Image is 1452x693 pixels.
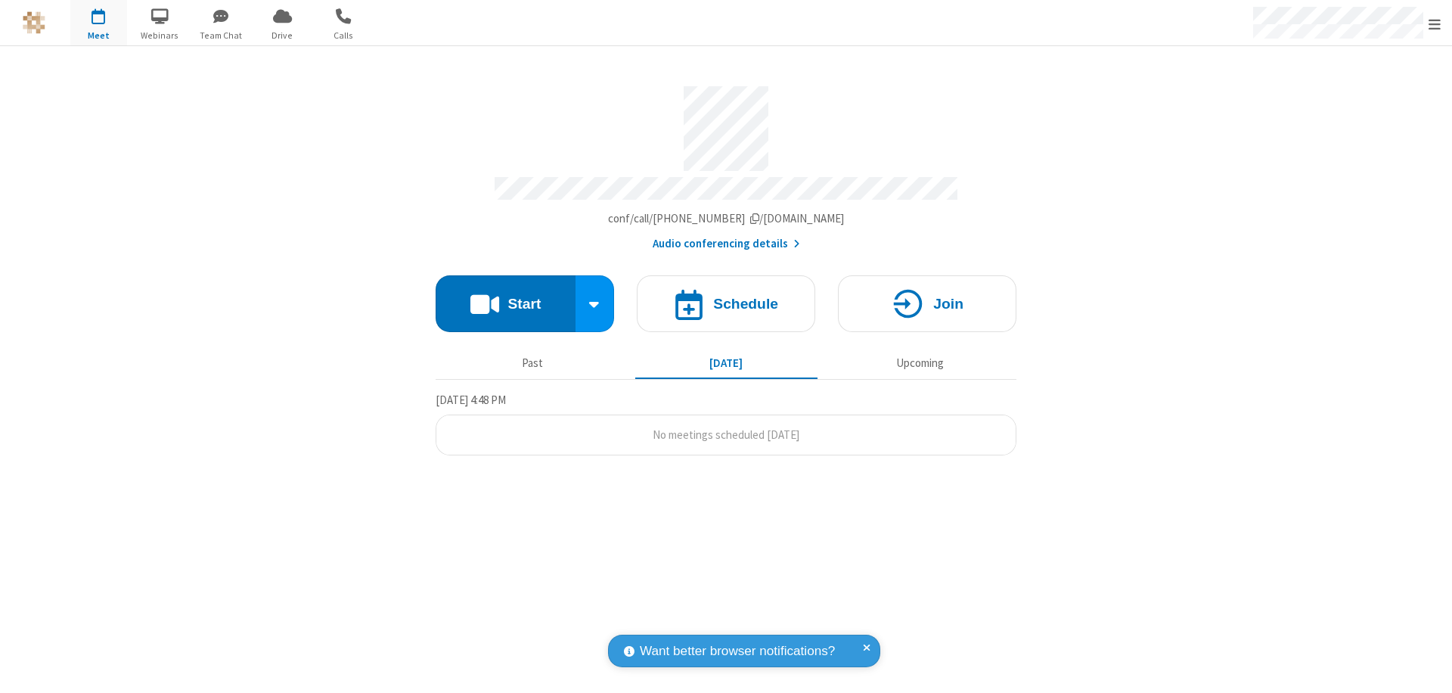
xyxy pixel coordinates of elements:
[637,275,815,332] button: Schedule
[640,642,835,661] span: Want better browser notifications?
[193,29,250,42] span: Team Chat
[635,349,818,378] button: [DATE]
[933,297,963,311] h4: Join
[254,29,311,42] span: Drive
[608,210,845,228] button: Copy my meeting room linkCopy my meeting room link
[70,29,127,42] span: Meet
[23,11,45,34] img: QA Selenium DO NOT DELETE OR CHANGE
[653,235,800,253] button: Audio conferencing details
[132,29,188,42] span: Webinars
[436,275,576,332] button: Start
[436,75,1016,253] section: Account details
[576,275,615,332] div: Start conference options
[315,29,372,42] span: Calls
[838,275,1016,332] button: Join
[608,211,845,225] span: Copy my meeting room link
[713,297,778,311] h4: Schedule
[829,349,1011,378] button: Upcoming
[436,391,1016,456] section: Today's Meetings
[653,427,799,442] span: No meetings scheduled [DATE]
[442,349,624,378] button: Past
[507,297,541,311] h4: Start
[436,393,506,407] span: [DATE] 4:48 PM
